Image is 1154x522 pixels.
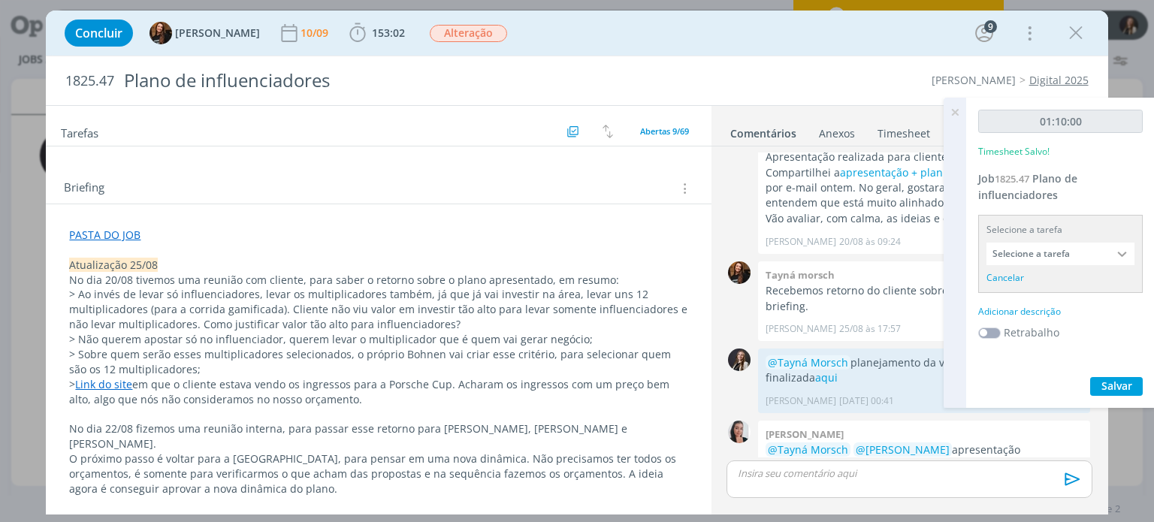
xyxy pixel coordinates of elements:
button: T[PERSON_NAME] [150,22,260,44]
span: 1825.47 [65,73,114,89]
span: 1825.47 [995,172,1029,186]
span: Tarefas [61,122,98,140]
div: Cancelar [986,271,1024,285]
span: Salvar [1101,379,1132,393]
span: Concluir [75,27,122,39]
button: Concluir [65,20,133,47]
span: 20/08 às 09:24 [839,235,901,249]
a: Job1825.47Plano de influenciadores [978,171,1077,202]
span: 153:02 [372,26,405,40]
a: aqui [815,370,838,385]
button: 9 [972,21,996,45]
img: T [150,22,172,44]
span: Abertas 9/69 [640,125,689,137]
button: Salvar [1090,377,1143,396]
span: Plano de influenciadores [978,171,1077,202]
b: [PERSON_NAME] [766,427,844,441]
a: Link do site [75,377,132,391]
a: Timesheet [877,119,931,141]
div: dialog [46,11,1107,514]
img: T [728,261,751,284]
p: > Ao invés de levar só influenciadores, levar os multiplicadores também, já que já vai investir n... [69,287,687,332]
p: > Não querem apostar só no influenciador, querem levar o multiplicador que é quem vai gerar negócio; [69,332,687,347]
span: Atualização 25/08 [69,258,158,272]
div: 9 [984,20,997,33]
label: Retrabalho [1004,324,1059,340]
span: @Tayná Morsch [768,442,848,457]
a: [PERSON_NAME] [932,73,1016,87]
span: Briefing [64,179,104,198]
div: Plano de influenciadores [117,62,656,99]
span: Alteração [430,25,507,42]
div: Anexos [819,126,855,141]
a: Comentários [730,119,797,141]
div: Adicionar descrição [978,305,1143,318]
p: [PERSON_NAME] [766,394,836,408]
a: Digital 2025 [1029,73,1089,87]
p: > em que o cliente estava vendo os ingressos para a Porsche Cup. Acharam os ingressos com um preç... [69,377,687,407]
span: 25/08 às 17:57 [839,322,901,336]
button: 153:02 [346,21,409,45]
img: L [728,349,751,371]
b: Tayná morsch [766,268,835,282]
a: PASTA DO JOB [69,228,140,242]
p: No dia 20/08 tivemos uma reunião com cliente, para saber o retorno sobre o plano apresentado, em ... [69,273,687,288]
p: planejamento da versão 2 e apresentação finalizada [766,355,1083,386]
p: Apresentação realizada para cliente no dia 19/08. Compartilhei a com eles por e-mail ontem. No ge... [766,149,1083,226]
p: apresentação revisada . [766,442,1083,473]
p: [PERSON_NAME] [766,322,836,336]
span: @Tayná Morsch [768,355,848,370]
p: O próximo passo é voltar para a [GEOGRAPHIC_DATA], para pensar em uma nova dinâmica. Não precisam... [69,451,687,496]
p: > Sobre quem serão esses multiplicadores selecionados, o próprio Bohnen vai criar esse critério, ... [69,347,687,377]
div: Selecione a tarefa [986,223,1134,237]
span: [DATE] 00:41 [839,394,894,408]
img: arrow-down-up.svg [603,125,613,138]
p: [PERSON_NAME] [766,235,836,249]
div: 10/09 [301,28,331,38]
p: Recebemos retorno do cliente sobre o plano, considerações no briefing. [766,283,1083,314]
a: apresentação + planilha de orçamento [840,165,1035,180]
p: No dia 22/08 fizemos uma reunião interna, para passar esse retorno para [PERSON_NAME], [PERSON_NA... [69,421,687,451]
p: Timesheet Salvo! [978,145,1050,158]
button: Alteração [429,24,508,43]
span: [PERSON_NAME] [175,28,260,38]
span: @[PERSON_NAME] [856,442,950,457]
img: C [728,421,751,443]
